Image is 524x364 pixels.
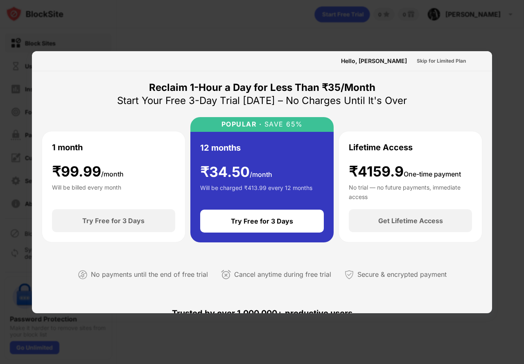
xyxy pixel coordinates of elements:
span: /month [101,170,124,178]
div: Lifetime Access [349,141,413,154]
div: SAVE 65% [262,120,303,128]
span: /month [250,170,272,179]
div: 12 months [200,142,241,154]
div: 1 month [52,141,83,154]
div: Get Lifetime Access [378,217,443,225]
div: No payments until the end of free trial [91,269,208,280]
div: Will be charged ₹413.99 every 12 months [200,183,312,200]
div: Try Free for 3 Days [82,217,145,225]
div: ₹ 34.50 [200,164,272,181]
div: Will be billed every month [52,183,121,199]
div: Hello, [PERSON_NAME] [341,58,407,64]
div: Reclaim 1-Hour a Day for Less Than ₹35/Month [149,81,375,94]
div: ₹ 99.99 [52,163,124,180]
img: cancel-anytime [221,270,231,280]
div: Secure & encrypted payment [357,269,447,280]
div: Start Your Free 3-Day Trial [DATE] – No Charges Until It's Over [117,94,407,107]
div: No trial — no future payments, immediate access [349,183,472,199]
div: Try Free for 3 Days [231,217,293,225]
div: Cancel anytime during free trial [234,269,331,280]
img: not-paying [78,270,88,280]
div: Skip for Limited Plan [417,57,466,65]
div: POPULAR · [221,120,262,128]
div: ₹4159.9 [349,163,461,180]
img: secured-payment [344,270,354,280]
div: Trusted by over 1,000,000+ productive users [42,294,482,333]
span: One-time payment [404,170,461,178]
